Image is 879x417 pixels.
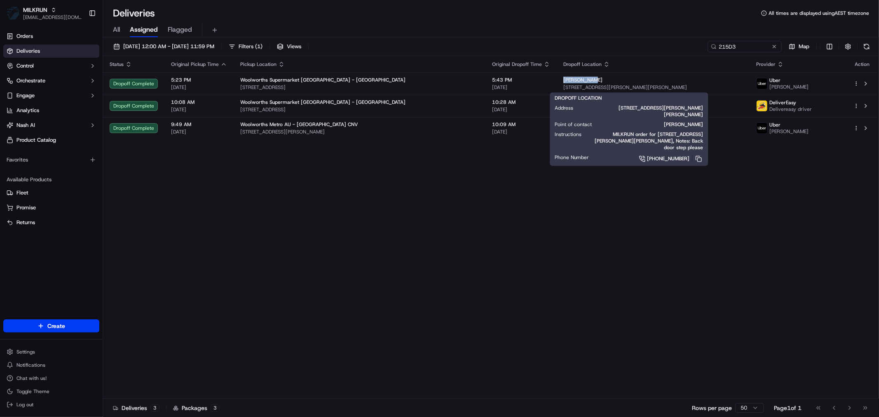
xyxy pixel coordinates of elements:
[16,47,40,55] span: Deliveries
[769,106,812,112] span: Delivereasy driver
[225,41,266,52] button: Filters(1)
[3,119,99,132] button: Nash AI
[492,99,550,105] span: 10:28 AM
[3,153,99,166] div: Favorites
[3,216,99,229] button: Returns
[799,43,809,50] span: Map
[861,41,872,52] button: Refresh
[171,61,219,68] span: Original Pickup Time
[16,189,28,197] span: Fleet
[774,404,802,412] div: Page 1 of 1
[171,106,227,113] span: [DATE]
[16,62,34,70] span: Control
[110,41,218,52] button: [DATE] 12:00 AM - [DATE] 11:59 PM
[3,359,99,371] button: Notifications
[255,43,263,50] span: ( 1 )
[130,25,158,35] span: Assigned
[708,41,782,52] input: Type to search
[492,121,550,128] span: 10:09 AM
[16,219,35,226] span: Returns
[7,204,96,211] a: Promise
[240,84,479,91] span: [STREET_ADDRESS]
[240,129,479,135] span: [STREET_ADDRESS][PERSON_NAME]
[647,155,689,162] span: [PHONE_NUMBER]
[492,106,550,113] span: [DATE]
[113,7,155,20] h1: Deliveries
[7,219,96,226] a: Returns
[3,45,99,58] a: Deliveries
[239,43,263,50] span: Filters
[555,95,602,101] span: DROPOFF LOCATION
[555,154,589,161] span: Phone Number
[555,131,581,138] span: Instructions
[769,84,809,90] span: [PERSON_NAME]
[555,121,592,128] span: Point of contact
[23,14,82,21] button: [EMAIL_ADDRESS][DOMAIN_NAME]
[287,43,301,50] span: Views
[168,25,192,35] span: Flagged
[563,84,743,91] span: [STREET_ADDRESS][PERSON_NAME][PERSON_NAME]
[3,173,99,186] div: Available Products
[586,105,703,118] span: [STREET_ADDRESS][PERSON_NAME][PERSON_NAME]
[769,10,869,16] span: All times are displayed using AEST timezone
[757,123,767,134] img: uber-new-logo.jpeg
[595,131,703,151] span: MILKRUN order for [STREET_ADDRESS][PERSON_NAME][PERSON_NAME], Notes: Back door step please
[240,121,358,128] span: Woolworths Metro AU - [GEOGRAPHIC_DATA] CNV
[563,61,602,68] span: Dropoff Location
[171,121,227,128] span: 9:49 AM
[113,404,159,412] div: Deliveries
[769,77,781,84] span: Uber
[16,107,39,114] span: Analytics
[16,375,47,382] span: Chat with us!
[3,201,99,214] button: Promise
[47,322,65,330] span: Create
[3,30,99,43] a: Orders
[769,122,781,128] span: Uber
[113,25,120,35] span: All
[240,99,406,105] span: Woolworths Supermarket [GEOGRAPHIC_DATA] - [GEOGRAPHIC_DATA]
[492,129,550,135] span: [DATE]
[492,77,550,83] span: 5:43 PM
[16,401,33,408] span: Log out
[23,6,47,14] span: MILKRUN
[3,186,99,199] button: Fleet
[171,99,227,105] span: 10:08 AM
[3,319,99,333] button: Create
[692,404,732,412] p: Rows per page
[769,99,796,106] span: DeliverEasy
[602,154,703,163] a: [PHONE_NUMBER]
[3,3,85,23] button: MILKRUNMILKRUN[EMAIL_ADDRESS][DOMAIN_NAME]
[3,134,99,147] a: Product Catalog
[3,104,99,117] a: Analytics
[110,61,124,68] span: Status
[173,404,220,412] div: Packages
[3,74,99,87] button: Orchestrate
[757,78,767,89] img: uber-new-logo.jpeg
[16,77,45,84] span: Orchestrate
[3,59,99,73] button: Control
[16,92,35,99] span: Engage
[785,41,813,52] button: Map
[3,399,99,410] button: Log out
[211,404,220,412] div: 3
[7,7,20,20] img: MILKRUN
[16,136,56,144] span: Product Catalog
[756,61,776,68] span: Provider
[3,386,99,397] button: Toggle Theme
[3,89,99,102] button: Engage
[769,128,809,135] span: [PERSON_NAME]
[16,204,36,211] span: Promise
[3,372,99,384] button: Chat with us!
[240,61,277,68] span: Pickup Location
[150,404,159,412] div: 3
[123,43,214,50] span: [DATE] 12:00 AM - [DATE] 11:59 PM
[240,106,479,113] span: [STREET_ADDRESS]
[273,41,305,52] button: Views
[7,189,96,197] a: Fleet
[171,77,227,83] span: 5:23 PM
[853,61,871,68] div: Action
[563,77,602,83] span: [PERSON_NAME]
[16,122,35,129] span: Nash AI
[492,84,550,91] span: [DATE]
